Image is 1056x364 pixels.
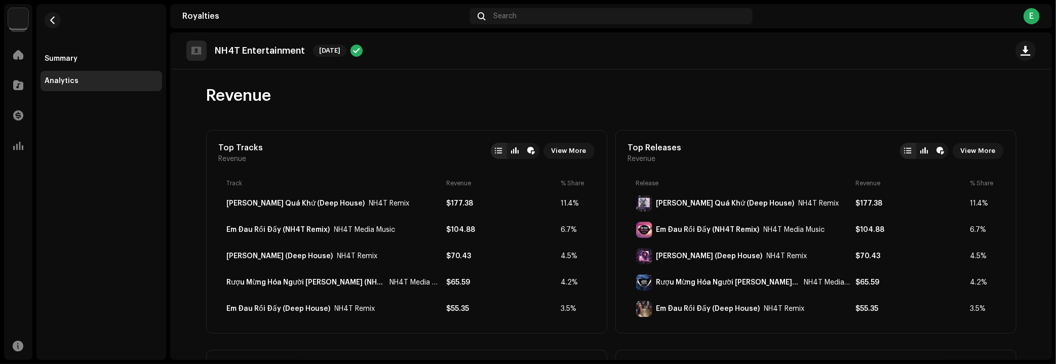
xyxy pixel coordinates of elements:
[970,226,996,234] div: 6.7%
[656,226,760,234] div: Em Đau Rồi Đấy (NH4T Remix)
[45,55,77,63] div: Summary
[970,278,996,287] div: 4.2%
[8,8,28,28] img: de0d2825-999c-4937-b35a-9adca56ee094
[767,252,807,260] div: Lệ Lưu Ly (Deep House)
[799,199,839,208] div: Em Của Quá Khứ (Deep House)
[447,252,557,260] div: $70.43
[227,278,386,287] div: Rượu Mừng Hóa Người Dưng (NH4T Remix)
[447,278,557,287] div: $65.59
[970,199,996,208] div: 11.4%
[219,143,263,153] div: Top Tracks
[552,141,586,161] span: View More
[561,305,586,313] div: 3.5%
[335,305,375,313] div: Em Đau Rồi Đấy (Deep House)
[656,278,800,287] div: Rượu Mừng Hóa Người Dưng (NH4T Remix)
[856,252,966,260] div: $70.43
[543,143,595,159] button: View More
[856,278,966,287] div: $65.59
[636,274,652,291] img: 5f4edbcc-6a80-4bf9-9b02-d59382560205
[636,301,652,317] img: dd3aa3cd-70fb-4b10-b8d5-37c337590587
[656,252,763,260] div: Lệ Lưu Ly (Deep House)
[636,248,652,264] img: 2e5f3cd6-1455-40a6-a610-51d192d5b8fc
[636,222,652,238] img: de1704fd-8d73-45a8-875d-a1a11a219085
[804,278,851,287] div: Rượu Mừng Hóa Người Dưng (NH4T Remix)
[227,179,443,187] div: Track
[636,195,652,212] img: 11fa8ad7-e81b-4be7-b4d0-5809d647b338
[369,199,410,208] div: Em Của Quá Khứ (Deep House)
[561,252,586,260] div: 4.5%
[227,226,330,234] div: Em Đau Rồi Đấy (NH4T Remix)
[219,155,247,163] span: Revenue
[953,143,1004,159] button: View More
[215,46,305,56] p: NH4T Entertainment
[561,278,586,287] div: 4.2%
[41,71,162,91] re-m-nav-item: Analytics
[389,278,442,287] div: Rượu Mừng Hóa Người Dưng (NH4T Remix)
[970,179,996,187] div: % Share
[764,226,825,234] div: Em Đau Rồi Đấy (NH4T Remix)
[970,305,996,313] div: 3.5%
[856,305,966,313] div: $55.35
[970,252,996,260] div: 4.5%
[227,199,365,208] div: Em Của Quá Khứ (Deep House)
[636,179,852,187] div: Release
[1024,8,1040,24] div: E
[961,141,996,161] span: View More
[656,199,795,208] div: Em Của Quá Khứ (Deep House)
[493,12,517,20] span: Search
[447,305,557,313] div: $55.35
[628,155,656,163] span: Revenue
[313,45,346,57] span: [DATE]
[856,226,966,234] div: $104.88
[45,77,79,85] div: Analytics
[206,86,271,106] span: Revenue
[447,226,557,234] div: $104.88
[561,199,586,208] div: 11.4%
[656,305,760,313] div: Em Đau Rồi Đấy (Deep House)
[628,143,682,153] div: Top Releases
[447,199,557,208] div: $177.38
[561,226,586,234] div: 6.7%
[764,305,805,313] div: Em Đau Rồi Đấy (Deep House)
[182,12,465,20] div: Royalties
[561,179,586,187] div: % Share
[334,226,396,234] div: Em Đau Rồi Đấy (NH4T Remix)
[856,199,966,208] div: $177.38
[337,252,378,260] div: Lệ Lưu Ly (Deep House)
[41,49,162,69] re-m-nav-item: Summary
[227,252,333,260] div: Lệ Lưu Ly (Deep House)
[447,179,557,187] div: Revenue
[227,305,331,313] div: Em Đau Rồi Đấy (Deep House)
[856,179,966,187] div: Revenue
